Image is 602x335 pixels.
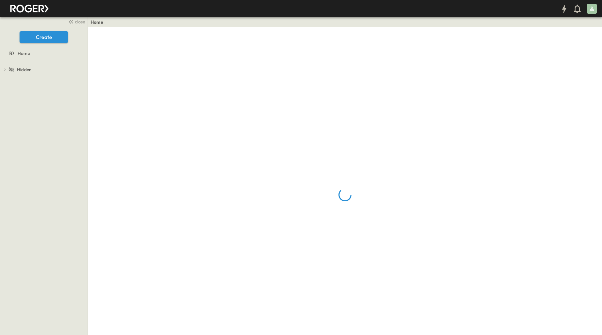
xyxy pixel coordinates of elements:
a: Home [1,49,85,58]
nav: breadcrumbs [91,19,107,25]
button: close [65,17,86,26]
span: Hidden [17,66,32,73]
span: Home [18,50,30,57]
span: close [75,19,85,25]
a: Home [91,19,103,25]
button: Create [20,31,68,43]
